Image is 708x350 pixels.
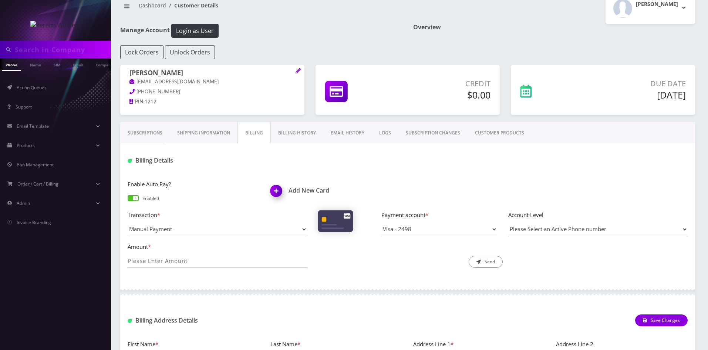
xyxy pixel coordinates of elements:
[170,26,219,34] a: Login as User
[30,21,81,30] img: Yereim Wireless
[170,122,237,144] a: Shipping Information
[372,122,398,144] a: LOGS
[635,314,688,326] button: Save Changes
[267,183,289,204] img: Add New Card
[469,256,503,268] button: Send
[139,2,166,9] a: Dashboard
[271,122,323,144] a: Billing History
[323,122,372,144] a: EMAIL HISTORY
[120,122,170,144] a: Subscriptions
[17,84,47,91] span: Action Queues
[17,181,58,187] span: Order / Cart / Billing
[129,98,145,106] a: PIN:
[381,211,497,219] label: Payment account
[17,123,49,129] span: Email Template
[636,1,678,7] h2: [PERSON_NAME]
[318,210,353,232] img: Cards
[270,187,402,194] h1: Add New Card
[579,78,686,89] p: Due Date
[145,98,156,105] span: 1212
[165,45,215,59] button: Unlock Orders
[17,219,51,226] span: Invoice Branding
[398,122,468,144] a: SUBSCRIPTION CHANGES
[142,195,159,202] p: Enabled
[128,157,307,164] h1: Billing Details
[17,200,30,206] span: Admin
[166,1,218,9] li: Customer Details
[120,45,163,59] button: Lock Orders
[128,317,307,324] h1: Billing Address Details
[92,59,117,70] a: Company
[468,122,532,144] a: CUSTOMER PRODUCTS
[128,254,307,268] input: Please Enter Amount
[129,78,219,86] a: [EMAIL_ADDRESS][DOMAIN_NAME]
[128,340,158,349] label: First Name
[120,24,402,38] h1: Manage Account
[128,319,132,323] img: Billing Address Detail
[128,180,259,189] label: Enable Auto Pay?
[508,211,688,219] label: Account Level
[128,159,132,163] img: Billing Details
[556,340,593,349] label: Address Line 2
[398,89,490,100] h5: $0.00
[270,187,402,194] a: Add New CardAdd New Card
[171,24,219,38] button: Login as User
[270,340,300,349] label: Last Name
[398,78,490,89] p: Credit
[129,69,295,78] h1: [PERSON_NAME]
[136,88,180,95] span: [PHONE_NUMBER]
[128,211,307,219] label: Transaction
[15,43,109,57] input: Search in Company
[17,142,35,149] span: Products
[17,161,54,168] span: Ban Management
[50,59,64,70] a: SIM
[2,59,21,71] a: Phone
[579,89,686,100] h5: [DATE]
[69,59,87,70] a: Email
[237,122,271,144] a: Billing
[16,104,32,110] span: Support
[128,243,307,251] label: Amount
[26,59,45,70] a: Name
[413,24,695,31] h1: Overview
[413,340,454,349] label: Address Line 1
